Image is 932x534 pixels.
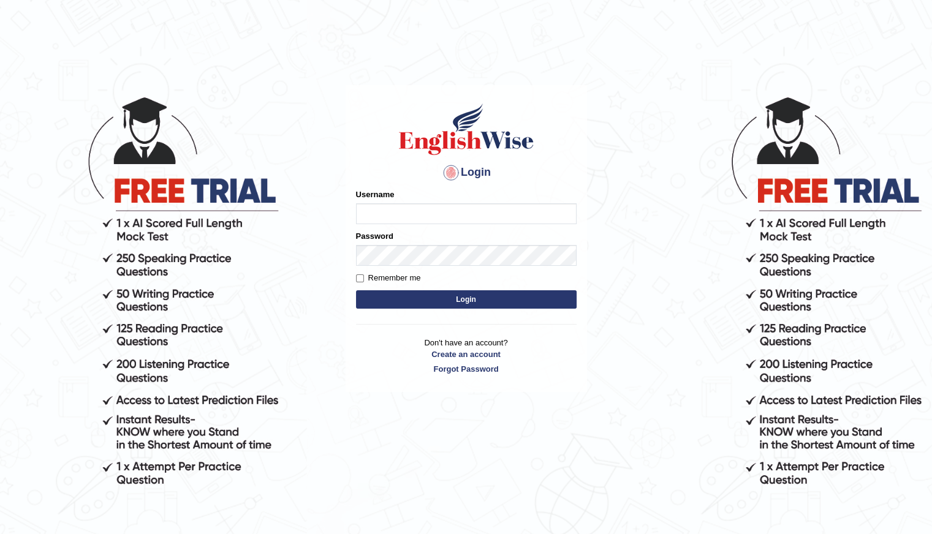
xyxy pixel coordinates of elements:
[356,230,393,242] label: Password
[396,102,536,157] img: Logo of English Wise sign in for intelligent practice with AI
[356,363,577,375] a: Forgot Password
[356,189,395,200] label: Username
[356,348,577,360] a: Create an account
[356,337,577,375] p: Don't have an account?
[356,163,577,182] h4: Login
[356,290,577,309] button: Login
[356,274,364,282] input: Remember me
[356,272,421,284] label: Remember me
